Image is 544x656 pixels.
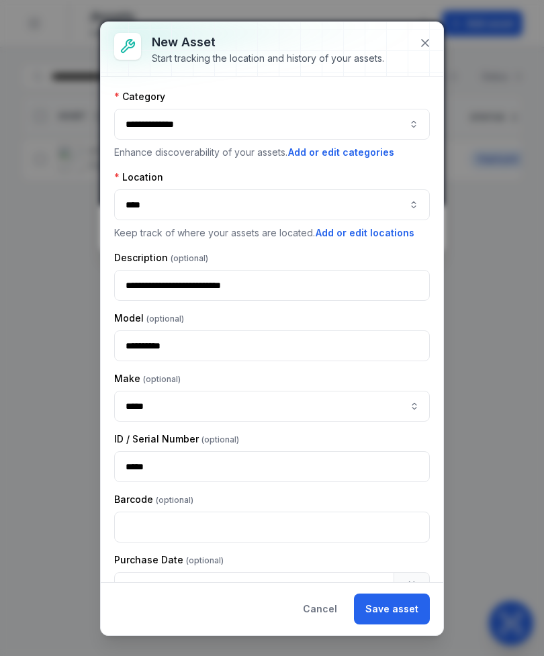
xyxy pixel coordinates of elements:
h3: New asset [152,33,384,52]
label: ID / Serial Number [114,432,239,446]
label: Description [114,251,208,265]
div: day, [126,581,139,594]
p: Enhance discoverability of your assets. [114,145,430,160]
label: Barcode [114,493,193,506]
input: asset-add:cf[ca1b6296-9635-4ae3-ae60-00faad6de89d]-label [114,391,430,422]
label: Category [114,90,165,103]
button: Calendar [394,572,430,603]
div: / [161,581,166,594]
div: month, [144,581,162,594]
div: / [139,581,144,594]
label: Location [114,171,163,184]
button: Save asset [354,594,430,624]
label: Model [114,312,184,325]
button: Add or edit categories [287,145,395,160]
p: Keep track of where your assets are located. [114,226,430,240]
button: Cancel [291,594,349,624]
div: Start tracking the location and history of your assets. [152,52,384,65]
button: Add or edit locations [315,226,415,240]
label: Purchase Date [114,553,224,567]
label: Make [114,372,181,385]
div: year, [166,581,191,594]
